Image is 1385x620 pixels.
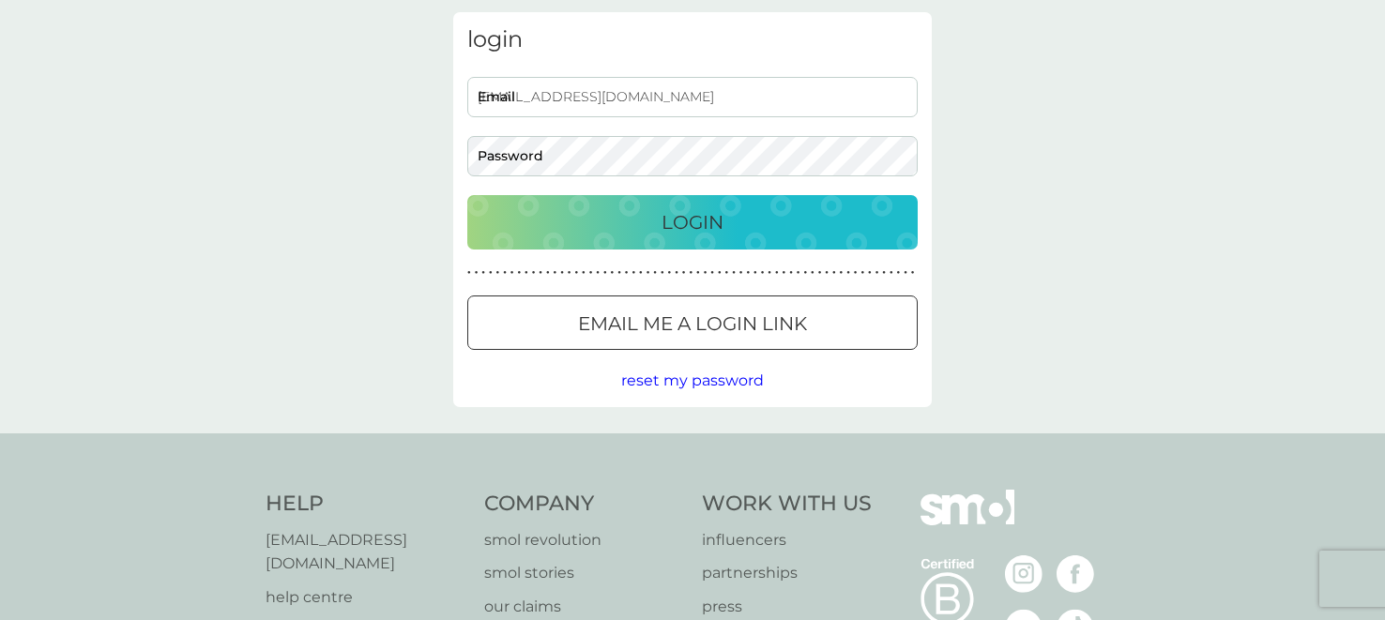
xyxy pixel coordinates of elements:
[725,268,729,278] p: ●
[467,195,918,250] button: Login
[811,268,814,278] p: ●
[753,268,757,278] p: ●
[890,268,893,278] p: ●
[739,268,743,278] p: ●
[718,268,722,278] p: ●
[647,268,650,278] p: ●
[484,528,684,552] a: smol revolution
[783,268,786,278] p: ●
[775,268,779,278] p: ●
[710,268,714,278] p: ●
[904,268,907,278] p: ●
[702,561,872,585] a: partnerships
[617,268,621,278] p: ●
[632,268,635,278] p: ●
[825,268,829,278] p: ●
[882,268,886,278] p: ●
[797,268,800,278] p: ●
[840,268,844,278] p: ●
[266,528,465,576] a: [EMAIL_ADDRESS][DOMAIN_NAME]
[484,595,684,619] a: our claims
[702,528,872,552] a: influencers
[702,595,872,619] a: press
[603,268,607,278] p: ●
[578,309,807,339] p: Email me a login link
[675,268,678,278] p: ●
[732,268,736,278] p: ●
[611,268,615,278] p: ●
[789,268,793,278] p: ●
[481,268,485,278] p: ●
[621,371,764,389] span: reset my password
[582,268,586,278] p: ●
[639,268,643,278] p: ●
[568,268,571,278] p: ●
[682,268,686,278] p: ●
[489,268,493,278] p: ●
[702,490,872,519] h4: Work With Us
[484,561,684,585] a: smol stories
[868,268,872,278] p: ●
[860,268,864,278] p: ●
[832,268,836,278] p: ●
[668,268,672,278] p: ●
[662,207,723,237] p: Login
[1057,555,1094,593] img: visit the smol Facebook page
[846,268,850,278] p: ●
[496,268,500,278] p: ●
[1005,555,1043,593] img: visit the smol Instagram page
[525,268,528,278] p: ●
[661,268,664,278] p: ●
[475,268,479,278] p: ●
[897,268,901,278] p: ●
[266,490,465,519] h4: Help
[484,490,684,519] h4: Company
[574,268,578,278] p: ●
[467,295,918,350] button: Email me a login link
[803,268,807,278] p: ●
[696,268,700,278] p: ●
[589,268,593,278] p: ●
[761,268,765,278] p: ●
[875,268,879,278] p: ●
[653,268,657,278] p: ●
[532,268,536,278] p: ●
[596,268,600,278] p: ●
[266,585,465,610] a: help centre
[921,490,1014,553] img: smol
[560,268,564,278] p: ●
[746,268,750,278] p: ●
[517,268,521,278] p: ●
[546,268,550,278] p: ●
[854,268,858,278] p: ●
[768,268,771,278] p: ●
[818,268,822,278] p: ●
[911,268,915,278] p: ●
[689,268,692,278] p: ●
[467,26,918,53] h3: login
[539,268,542,278] p: ●
[625,268,629,278] p: ●
[467,268,471,278] p: ●
[510,268,514,278] p: ●
[704,268,708,278] p: ●
[503,268,507,278] p: ●
[554,268,557,278] p: ●
[621,369,764,393] button: reset my password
